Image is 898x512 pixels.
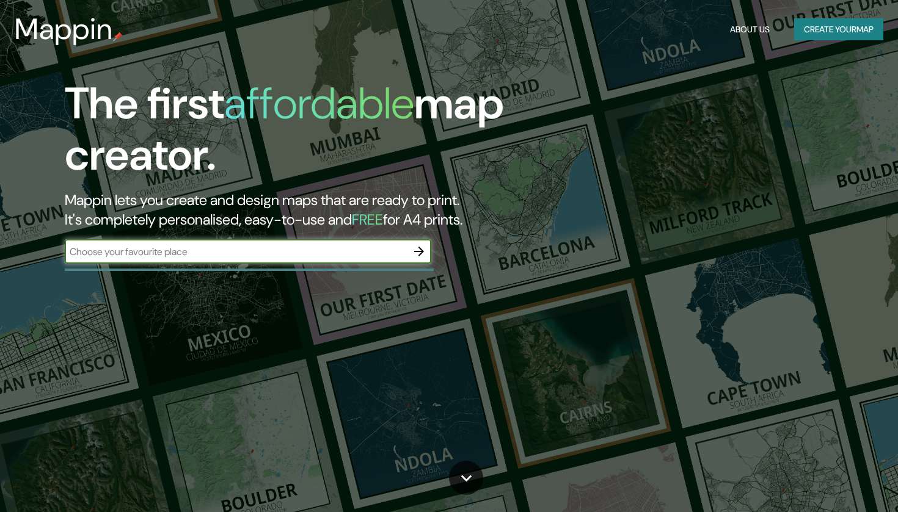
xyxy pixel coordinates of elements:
[352,210,383,229] h5: FREE
[113,32,123,41] img: mappin-pin
[725,18,775,41] button: About Us
[794,18,883,41] button: Create yourmap
[224,75,414,132] h1: affordable
[65,245,407,259] input: Choose your favourite place
[65,78,514,190] h1: The first map creator.
[65,190,514,229] h2: Mappin lets you create and design maps that are ready to print. It's completely personalised, eas...
[15,12,113,46] h3: Mappin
